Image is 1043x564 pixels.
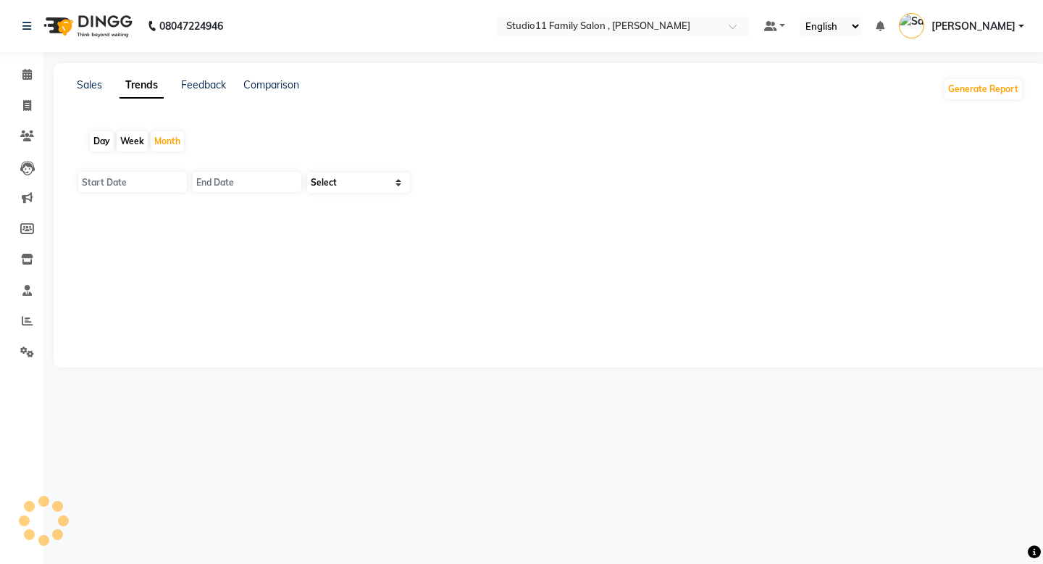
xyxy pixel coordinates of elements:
[181,78,226,91] a: Feedback
[120,72,164,99] a: Trends
[78,172,187,192] input: Start Date
[899,13,924,38] img: Satya Kalagara
[77,78,102,91] a: Sales
[944,79,1022,99] button: Generate Report
[117,131,148,152] div: Week
[193,172,301,192] input: End Date
[931,19,1015,34] span: [PERSON_NAME]
[151,131,184,152] div: Month
[90,131,114,152] div: Day
[159,6,223,46] b: 08047224946
[243,78,299,91] a: Comparison
[37,6,136,46] img: logo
